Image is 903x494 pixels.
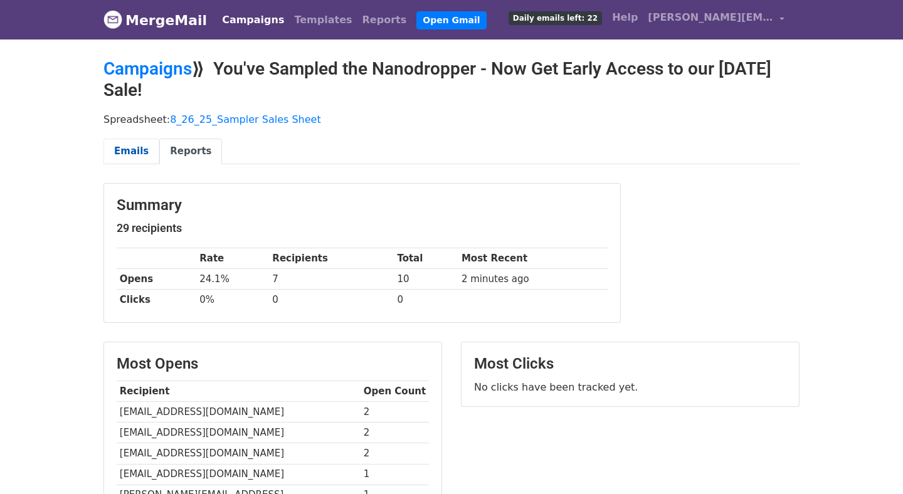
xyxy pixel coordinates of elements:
a: Campaigns [217,8,289,33]
h3: Most Opens [117,355,429,373]
td: 2 [361,402,429,423]
p: Spreadsheet: [103,113,800,126]
a: Help [607,5,643,30]
td: 2 [361,423,429,443]
a: 8_26_25_Sampler Sales Sheet [170,113,320,125]
th: Clicks [117,290,196,310]
td: 10 [394,269,459,290]
a: Reports [159,139,222,164]
td: [EMAIL_ADDRESS][DOMAIN_NAME] [117,464,361,485]
td: 7 [270,269,394,290]
th: Open Count [361,381,429,402]
a: Daily emails left: 22 [504,5,607,30]
th: Opens [117,269,196,290]
td: 0 [394,290,459,310]
a: MergeMail [103,7,207,33]
p: No clicks have been tracked yet. [474,381,786,394]
td: 24.1% [196,269,269,290]
span: Daily emails left: 22 [509,11,602,25]
td: [EMAIL_ADDRESS][DOMAIN_NAME] [117,402,361,423]
td: [EMAIL_ADDRESS][DOMAIN_NAME] [117,423,361,443]
a: Reports [357,8,412,33]
td: 0% [196,290,269,310]
td: 1 [361,464,429,485]
img: MergeMail logo [103,10,122,29]
a: Emails [103,139,159,164]
td: 2 [361,443,429,464]
h5: 29 recipients [117,221,608,235]
th: Recipient [117,381,361,402]
th: Recipients [270,248,394,269]
h3: Summary [117,196,608,214]
a: Campaigns [103,58,192,79]
th: Total [394,248,459,269]
th: Rate [196,248,269,269]
h3: Most Clicks [474,355,786,373]
td: [EMAIL_ADDRESS][DOMAIN_NAME] [117,443,361,464]
td: 2 minutes ago [458,269,608,290]
th: Most Recent [458,248,608,269]
h2: ⟫ You've Sampled the Nanodropper - Now Get Early Access to our [DATE] Sale! [103,58,800,100]
iframe: Chat Widget [840,434,903,494]
span: [PERSON_NAME][EMAIL_ADDRESS][DOMAIN_NAME] [648,10,773,25]
td: 0 [270,290,394,310]
a: Open Gmail [416,11,486,29]
a: Templates [289,8,357,33]
a: [PERSON_NAME][EMAIL_ADDRESS][DOMAIN_NAME] [643,5,789,34]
